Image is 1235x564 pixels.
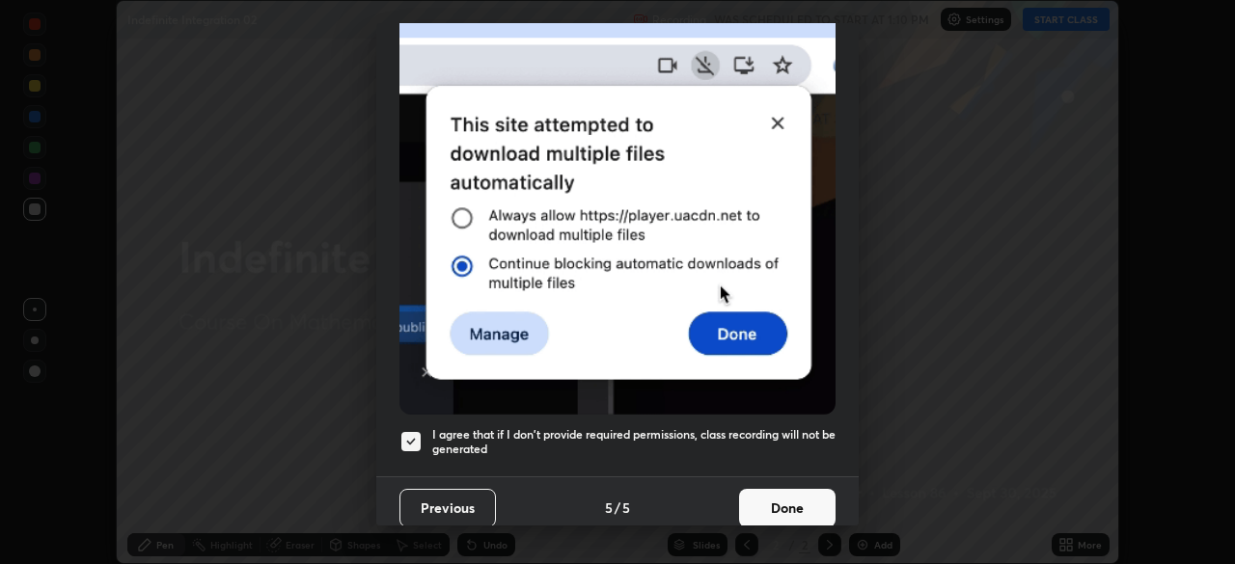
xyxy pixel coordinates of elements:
h4: / [615,497,620,518]
h4: 5 [622,497,630,518]
button: Previous [399,489,496,527]
h5: I agree that if I don't provide required permissions, class recording will not be generated [432,427,836,457]
h4: 5 [605,497,613,518]
button: Done [739,489,836,527]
